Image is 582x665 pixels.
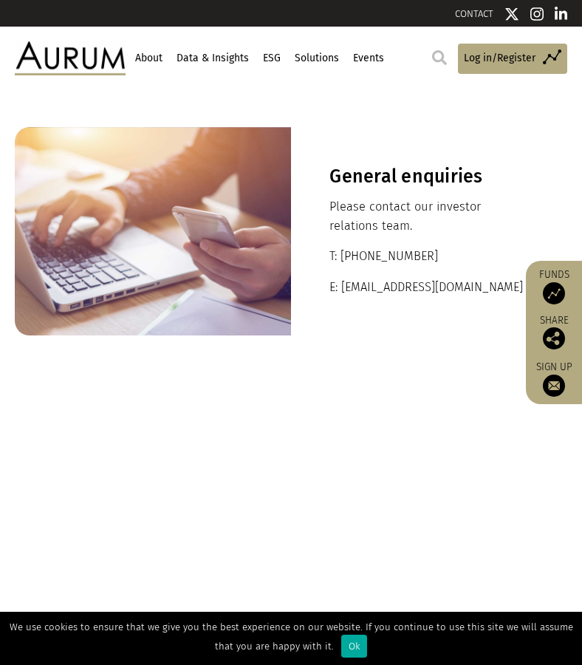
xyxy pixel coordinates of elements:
[329,166,528,188] h3: General enquiries
[543,282,565,304] img: Access Funds
[329,197,528,236] p: Please contact our investor relations team.
[133,46,164,71] a: About
[261,46,282,71] a: ESG
[504,7,519,21] img: Twitter icon
[464,50,535,66] span: Log in/Register
[341,635,367,658] div: Ok
[292,46,340,71] a: Solutions
[533,361,575,397] a: Sign up
[458,44,567,74] a: Log in/Register
[533,268,575,304] a: Funds
[15,41,126,75] img: Aurum
[329,247,528,266] p: T: [PHONE_NUMBER]
[533,316,575,349] div: Share
[530,7,544,21] img: Instagram icon
[174,46,250,71] a: Data & Insights
[455,8,493,19] a: CONTACT
[351,46,386,71] a: Events
[543,327,565,349] img: Share this post
[329,278,528,297] p: E: [EMAIL_ADDRESS][DOMAIN_NAME]
[555,7,568,21] img: Linkedin icon
[543,375,565,397] img: Sign up to our newsletter
[432,50,447,65] img: search.svg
